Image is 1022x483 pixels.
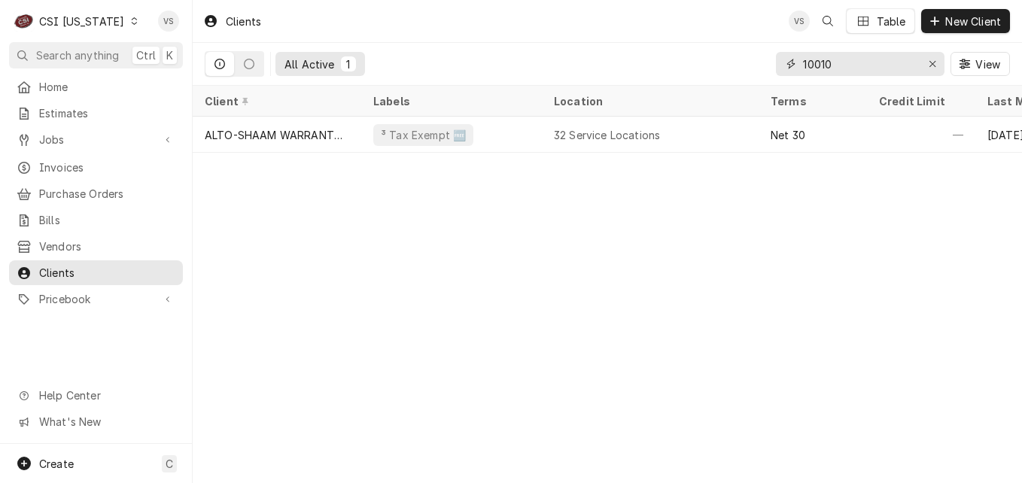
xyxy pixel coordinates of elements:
span: Search anything [36,47,119,63]
span: K [166,47,173,63]
div: Vicky Stuesse's Avatar [789,11,810,32]
a: Estimates [9,101,183,126]
div: C [14,11,35,32]
input: Keyword search [803,52,916,76]
button: View [951,52,1010,76]
button: Search anythingCtrlK [9,42,183,68]
a: Clients [9,260,183,285]
span: New Client [942,14,1004,29]
div: CSI Kentucky's Avatar [14,11,35,32]
span: Estimates [39,105,175,121]
div: Credit Limit [879,93,960,109]
a: Purchase Orders [9,181,183,206]
a: Bills [9,208,183,232]
div: Client [205,93,346,109]
a: Go to Pricebook [9,287,183,311]
a: Go to What's New [9,409,183,434]
span: Purchase Orders [39,186,175,202]
div: Terms [771,93,852,109]
div: Labels [373,93,530,109]
button: Open search [816,9,840,33]
span: Vendors [39,238,175,254]
span: View [972,56,1003,72]
div: ALTO-SHAAM WARRANTY (3) [205,127,349,143]
span: Jobs [39,132,153,147]
div: VS [158,11,179,32]
div: 1 [344,56,353,72]
div: — [867,117,975,153]
span: Clients [39,265,175,281]
div: Net 30 [771,127,805,143]
div: 32 Service Locations [554,127,660,143]
a: Vendors [9,234,183,259]
a: Home [9,74,183,99]
span: What's New [39,414,174,430]
div: Table [877,14,906,29]
div: ³ Tax Exempt 🆓 [379,127,467,143]
span: Bills [39,212,175,228]
div: VS [789,11,810,32]
span: Home [39,79,175,95]
div: CSI [US_STATE] [39,14,124,29]
span: C [166,456,173,472]
a: Invoices [9,155,183,180]
span: Invoices [39,159,175,175]
a: Go to Jobs [9,127,183,152]
a: Go to Help Center [9,383,183,408]
span: Create [39,457,74,470]
button: Erase input [920,52,944,76]
span: Ctrl [136,47,156,63]
div: Location [554,93,747,109]
span: Pricebook [39,291,153,307]
div: Vicky Stuesse's Avatar [158,11,179,32]
div: All Active [284,56,335,72]
button: New Client [921,9,1010,33]
span: Help Center [39,387,174,403]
